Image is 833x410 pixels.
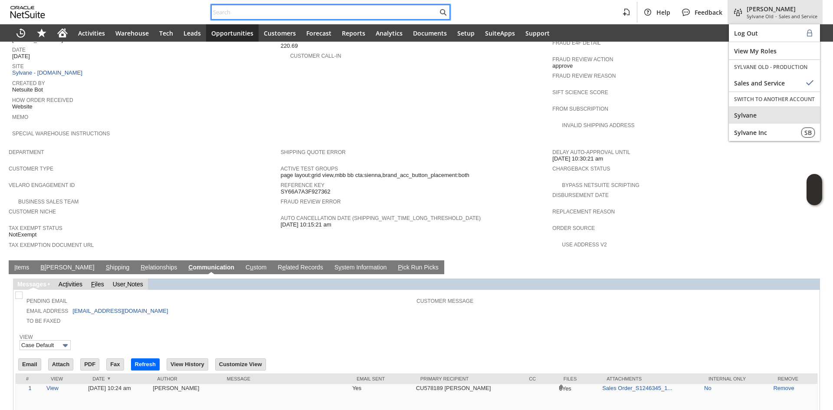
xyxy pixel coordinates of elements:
a: Customer Call-in [290,53,341,59]
a: Date [12,47,26,53]
input: View History [167,359,208,370]
a: B[PERSON_NAME] [38,264,96,272]
a: Site [12,63,24,69]
a: To Be Faxed [26,318,60,324]
a: Order Source [552,225,595,231]
a: Tech [154,24,178,42]
input: Customize View [216,359,266,370]
a: Customer Message [416,298,473,304]
a: No [704,385,712,391]
a: Activities [59,281,82,288]
span: Forecast [306,29,331,37]
a: Created By [12,80,45,86]
span: Sales and Service [734,79,804,87]
a: Related Records [275,264,325,272]
a: Customer Niche [9,209,56,215]
span: Leads [184,29,201,37]
a: Reports [337,24,371,42]
span: B [40,264,44,271]
a: Delay Auto-Approval Until [552,149,630,155]
div: Primary Recipient [420,376,516,381]
input: Search [212,7,438,17]
div: Date [92,376,144,381]
span: [DATE] 10:15:21 am [281,221,331,228]
a: Warehouse [110,24,154,42]
span: Oracle Guided Learning Widget. To move around, please hold and drag [807,190,822,206]
a: Velaro Engagement ID [9,182,75,188]
span: Feedback [695,8,722,16]
a: Use Address V2 [562,242,607,248]
span: Website [12,103,33,110]
a: Reference Key [281,182,325,188]
span: Log Out [734,29,804,37]
a: Customer Type [9,166,53,172]
a: Tax Exemption Document URL [9,242,94,248]
a: Bypass NetSuite Scripting [562,182,639,188]
span: Sales and Service [779,13,817,20]
a: Sift Science Score [552,89,608,95]
a: Remove [773,385,794,391]
a: Fraud Review Reason [552,73,616,79]
a: View [46,385,59,391]
a: Invalid Shipping Address [562,122,634,128]
a: Special Warehouse Instructions [12,131,110,137]
span: g [36,281,40,288]
span: [PERSON_NAME] [747,5,817,13]
a: Sales and Service [729,74,820,92]
a: Tax Exempt Status [9,225,62,231]
span: R [141,264,145,271]
span: Tech [159,29,173,37]
span: Warehouse [115,29,149,37]
a: Sylvane [729,106,820,124]
div: Email Sent [357,376,407,381]
a: Custom [243,264,269,272]
label: SYLVANE OLD - PRODUCTION [734,63,815,71]
a: Replacement reason [552,209,615,215]
a: Disbursement Date [552,192,609,198]
span: Opportunities [211,29,253,37]
span: F [91,281,95,288]
span: Sylvane Old [747,13,774,20]
div: Author [157,376,213,381]
span: page layout:grid view,mbb bb cta:sienna,brand_acc_button_placement:both [281,172,469,179]
div: View [51,376,79,381]
span: SuiteApps [485,29,515,37]
span: Support [525,29,550,37]
a: 1 [28,385,31,391]
span: P [398,264,402,271]
span: t [66,281,67,288]
span: [DATE] 10:30:21 am [552,155,603,162]
a: Fraud Review Action [552,56,613,62]
a: Unrolled view on [809,262,819,272]
a: Auto Cancellation Date (shipping_wait_time_long_threshold_date) [281,215,481,221]
div: Shortcuts [31,24,52,42]
a: Department [9,149,44,155]
span: S [106,264,110,271]
span: Sylvane Inc [734,128,794,137]
a: Leads [178,24,206,42]
span: View My Roles [734,47,815,55]
div: # [22,376,38,381]
a: System Information [332,264,389,272]
span: Customers [264,29,296,37]
a: Customers [259,24,301,42]
svg: logo [10,6,45,18]
span: approve [552,62,573,69]
a: Business Sales Team [18,199,79,205]
label: SWITCH TO ANOTHER ACCOUNT [734,95,815,103]
span: C [188,264,193,271]
input: PDF [81,359,99,370]
span: I [14,264,16,271]
svg: Home [57,28,68,38]
a: How Order Received [12,97,73,103]
span: Help [656,8,670,16]
a: Analytics [371,24,408,42]
a: SuiteApps [480,24,520,42]
span: Activities [78,29,105,37]
a: UserNotes [113,281,143,288]
a: Activities [73,24,110,42]
a: Messages [17,281,46,288]
a: Items [12,264,31,272]
a: View [20,334,33,340]
span: y [338,264,341,271]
